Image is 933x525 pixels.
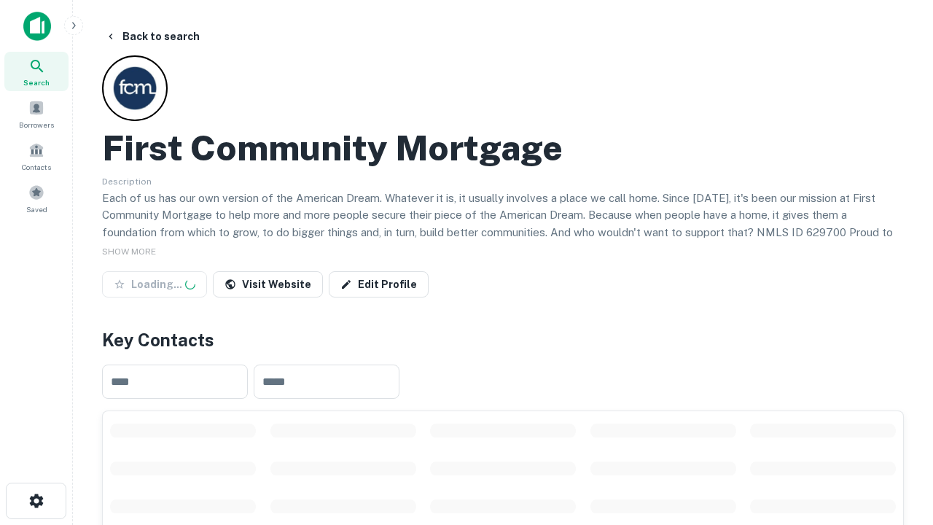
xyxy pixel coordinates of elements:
span: Saved [26,203,47,215]
a: Borrowers [4,94,69,133]
a: Contacts [4,136,69,176]
a: Saved [4,179,69,218]
span: SHOW MORE [102,246,156,257]
img: capitalize-icon.png [23,12,51,41]
span: Search [23,77,50,88]
a: Visit Website [213,271,323,297]
h2: First Community Mortgage [102,127,563,169]
a: Search [4,52,69,91]
h4: Key Contacts [102,327,904,353]
a: Edit Profile [329,271,429,297]
span: Contacts [22,161,51,173]
button: Back to search [99,23,206,50]
iframe: Chat Widget [860,362,933,432]
span: Borrowers [19,119,54,131]
p: Each of us has our own version of the American Dream. Whatever it is, it usually involves a place... [102,190,904,258]
span: Description [102,176,152,187]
